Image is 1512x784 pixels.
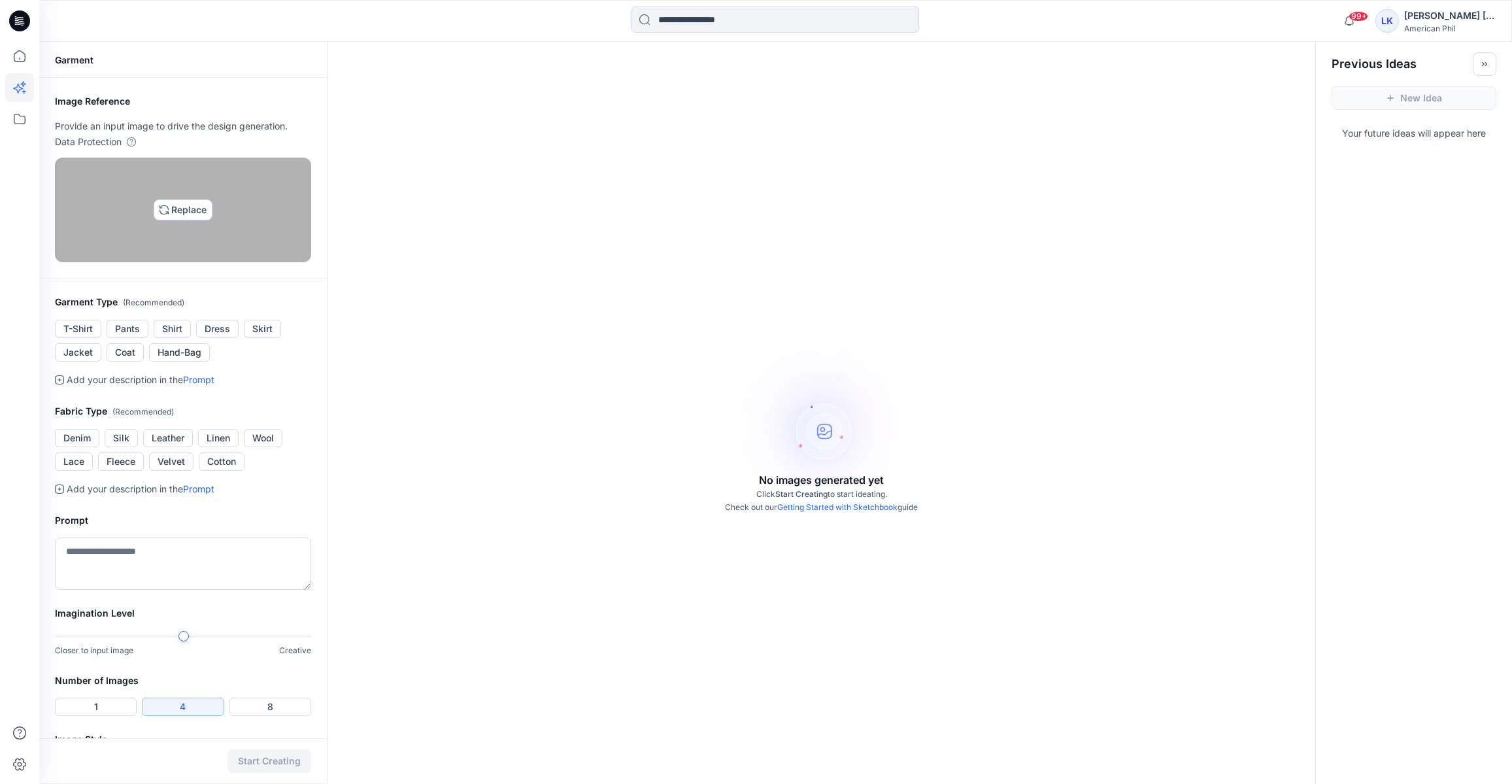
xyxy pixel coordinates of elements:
[143,429,193,447] button: Leather
[105,429,138,447] button: Silk
[55,94,311,109] h2: Image Reference
[55,118,311,134] p: Provide an input image to drive the design generation.
[67,481,214,497] p: Add your description in the
[775,489,828,499] span: Start Creating
[1404,24,1496,33] div: American Phil
[55,605,311,621] h2: Imagination Level
[1473,52,1496,76] button: Toggle idea bar
[112,407,174,417] span: ( Recommended )
[1349,11,1368,22] span: 99+
[725,488,918,514] p: Click to start ideating. Check out our guide
[1404,8,1496,24] div: [PERSON_NAME] [PERSON_NAME]
[183,483,214,494] a: Prompt
[55,134,122,150] p: Data Protection
[199,452,244,471] button: Cotton
[759,472,884,488] p: No images generated yet
[55,673,311,689] h2: Number of Images
[777,502,898,512] a: Getting Started with Sketchbook
[1332,56,1417,72] h2: Previous Ideas
[55,644,133,657] p: Closer to input image
[279,644,311,657] p: Creative
[154,320,191,338] button: Shirt
[55,343,101,362] button: Jacket
[183,374,214,385] a: Prompt
[1375,9,1399,33] div: LK
[229,698,311,716] button: 8
[196,320,239,338] button: Dress
[1316,120,1512,141] p: Your future ideas will appear here
[55,294,311,311] h2: Garment Type
[149,452,193,471] button: Velvet
[107,343,144,362] button: Coat
[123,298,184,307] span: ( Recommended )
[244,320,281,338] button: Skirt
[244,429,282,447] button: Wool
[98,452,144,471] button: Fleece
[149,343,210,362] button: Hand-Bag
[55,320,101,338] button: T-Shirt
[198,429,239,447] button: Linen
[55,429,99,447] button: Denim
[178,205,188,215] img: eyJhbGciOiJIUzI1NiIsImtpZCI6IjAiLCJzbHQiOiJzZXMiLCJ0eXAiOiJKV1QifQ.eyJkYXRhIjp7InR5cGUiOiJzdG9yYW...
[67,372,214,388] p: Add your description in the
[55,452,93,471] button: Lace
[55,403,311,420] h2: Fabric Type
[142,698,224,716] button: 4
[55,698,137,716] button: 1
[107,320,148,338] button: Pants
[55,732,311,747] h2: Image Style
[55,513,311,528] h2: Prompt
